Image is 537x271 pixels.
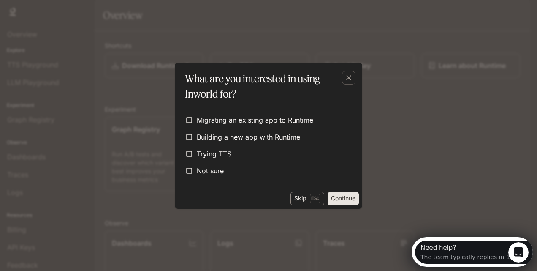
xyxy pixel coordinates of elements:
p: Esc [310,194,320,203]
div: The team typically replies in 1d [9,14,102,23]
span: Not sure [197,166,224,176]
span: Trying TTS [197,149,231,159]
iframe: Intercom live chat discovery launcher [412,237,533,267]
div: Need help? [9,7,102,14]
span: Building a new app with Runtime [197,132,300,142]
p: What are you interested in using Inworld for? [185,71,349,101]
button: SkipEsc [290,192,324,205]
button: Continue [328,192,359,205]
iframe: Intercom live chat [508,242,529,263]
div: Open Intercom Messenger [3,3,127,27]
span: Migrating an existing app to Runtime [197,115,313,125]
